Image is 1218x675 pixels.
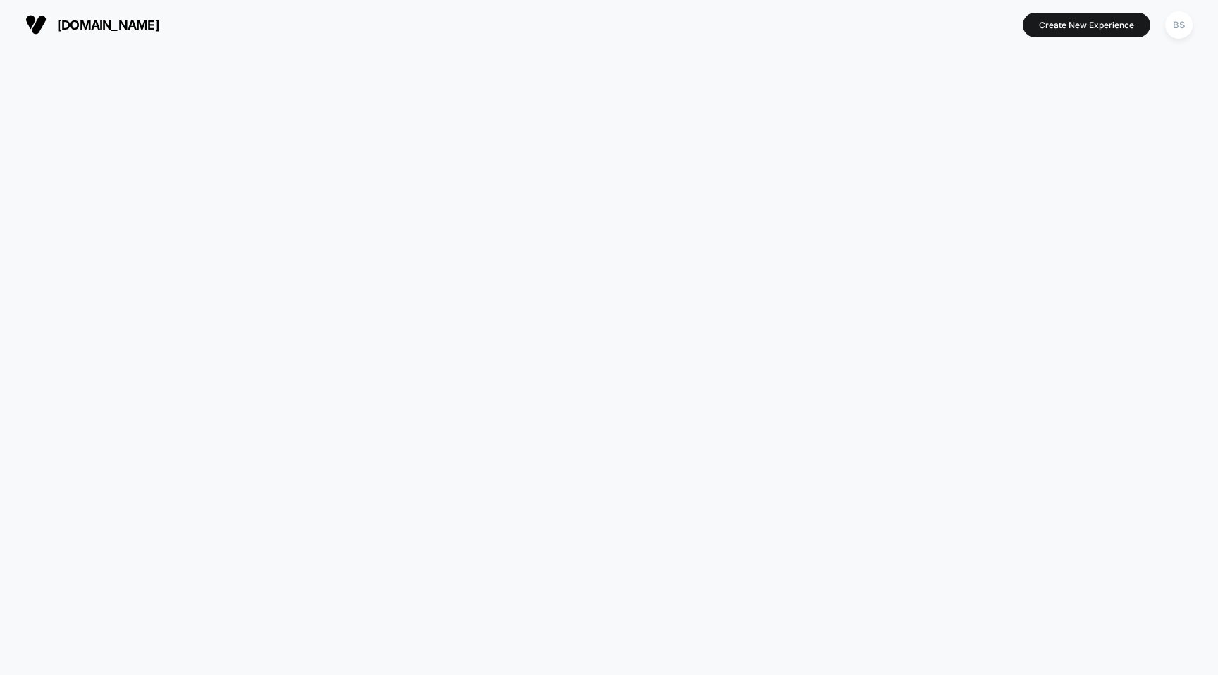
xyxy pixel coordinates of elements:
span: [DOMAIN_NAME] [57,18,159,32]
button: [DOMAIN_NAME] [21,13,164,36]
button: BS [1161,11,1197,39]
img: Visually logo [25,14,47,35]
button: Create New Experience [1023,13,1150,37]
div: BS [1165,11,1193,39]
